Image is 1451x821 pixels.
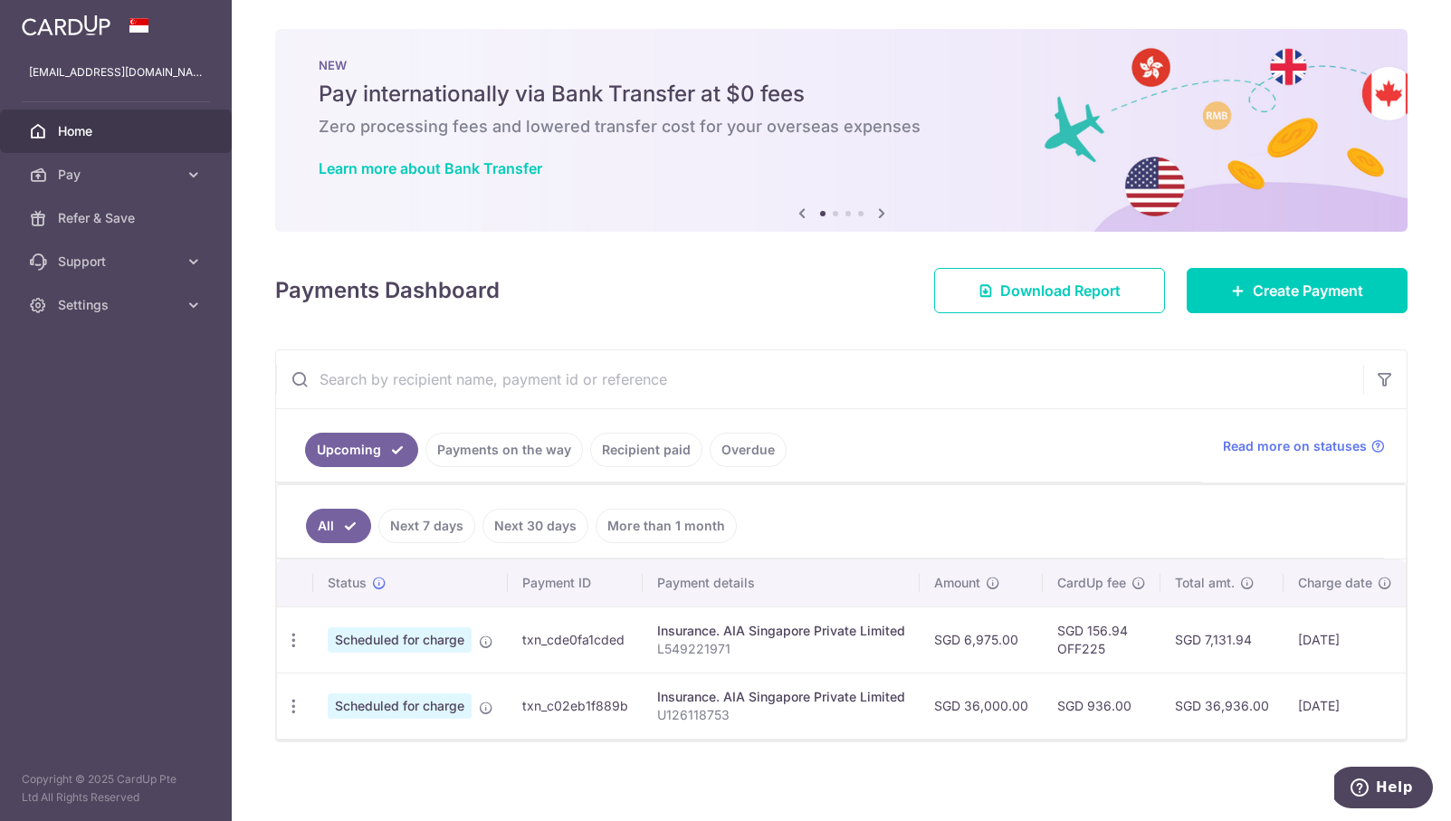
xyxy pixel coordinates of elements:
[29,63,203,81] p: [EMAIL_ADDRESS][DOMAIN_NAME]
[1187,268,1408,313] a: Create Payment
[319,116,1364,138] h6: Zero processing fees and lowered transfer cost for your overseas expenses
[1000,280,1121,301] span: Download Report
[22,14,110,36] img: CardUp
[305,433,418,467] a: Upcoming
[58,122,177,140] span: Home
[425,433,583,467] a: Payments on the way
[1253,280,1363,301] span: Create Payment
[920,606,1043,673] td: SGD 6,975.00
[508,559,643,606] th: Payment ID
[1284,606,1407,673] td: [DATE]
[58,253,177,271] span: Support
[1223,437,1367,455] span: Read more on statuses
[482,509,588,543] a: Next 30 days
[275,29,1408,232] img: Bank transfer banner
[276,350,1363,408] input: Search by recipient name, payment id or reference
[328,627,472,653] span: Scheduled for charge
[275,274,500,307] h4: Payments Dashboard
[58,166,177,184] span: Pay
[1284,673,1407,739] td: [DATE]
[508,606,643,673] td: txn_cde0fa1cded
[710,433,787,467] a: Overdue
[1160,673,1284,739] td: SGD 36,936.00
[657,688,905,706] div: Insurance. AIA Singapore Private Limited
[328,574,367,592] span: Status
[1057,574,1126,592] span: CardUp fee
[657,622,905,640] div: Insurance. AIA Singapore Private Limited
[590,433,702,467] a: Recipient paid
[328,693,472,719] span: Scheduled for charge
[319,80,1364,109] h5: Pay internationally via Bank Transfer at $0 fees
[508,673,643,739] td: txn_c02eb1f889b
[1043,673,1160,739] td: SGD 936.00
[58,296,177,314] span: Settings
[657,640,905,658] p: L549221971
[657,706,905,724] p: U126118753
[378,509,475,543] a: Next 7 days
[920,673,1043,739] td: SGD 36,000.00
[1334,767,1433,812] iframe: Opens a widget where you can find more information
[1043,606,1160,673] td: SGD 156.94 OFF225
[1298,574,1372,592] span: Charge date
[1160,606,1284,673] td: SGD 7,131.94
[1223,437,1385,455] a: Read more on statuses
[934,268,1165,313] a: Download Report
[58,209,177,227] span: Refer & Save
[934,574,980,592] span: Amount
[319,159,542,177] a: Learn more about Bank Transfer
[643,559,920,606] th: Payment details
[306,509,371,543] a: All
[1175,574,1235,592] span: Total amt.
[319,58,1364,72] p: NEW
[596,509,737,543] a: More than 1 month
